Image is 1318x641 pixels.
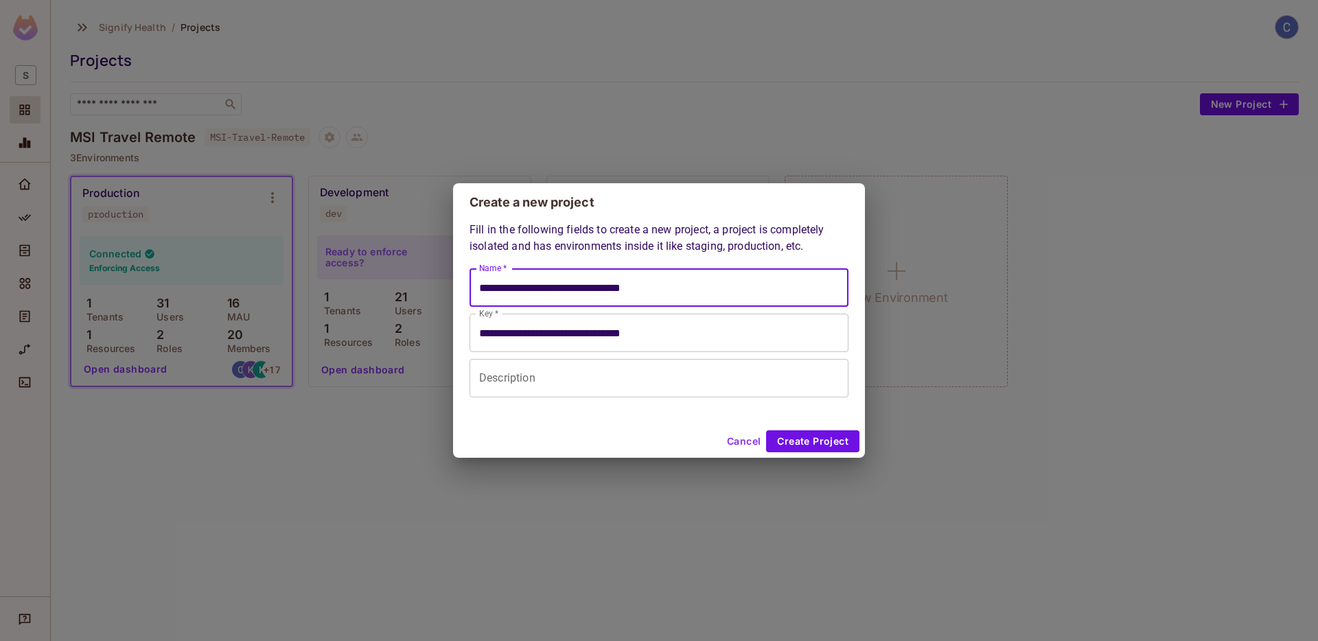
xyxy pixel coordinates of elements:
label: Key * [479,307,498,319]
label: Name * [479,262,507,274]
button: Create Project [766,430,859,452]
button: Cancel [721,430,766,452]
div: Fill in the following fields to create a new project, a project is completely isolated and has en... [470,222,848,397]
h2: Create a new project [453,183,865,222]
